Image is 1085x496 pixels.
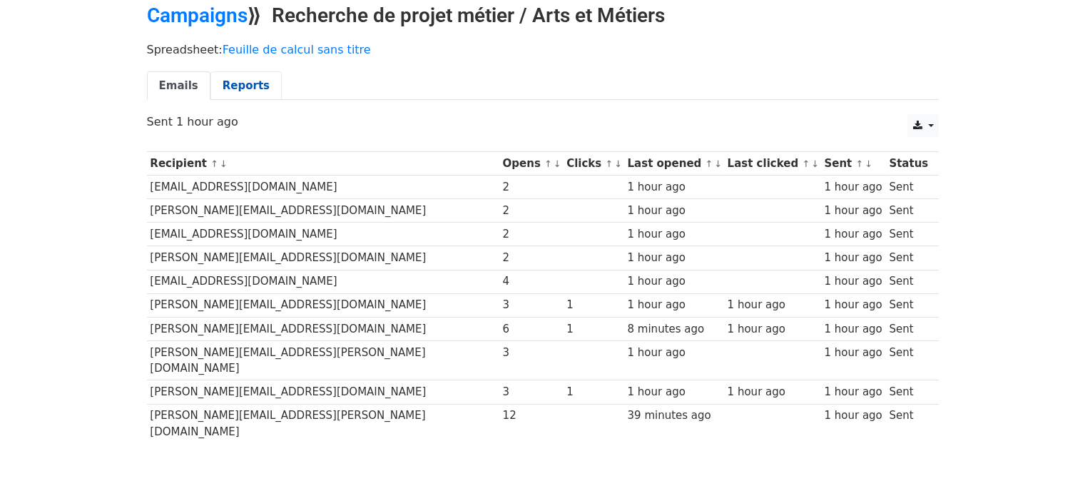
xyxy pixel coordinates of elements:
[885,223,931,246] td: Sent
[627,408,720,424] div: 39 minutes ago
[824,250,882,266] div: 1 hour ago
[210,158,218,169] a: ↑
[627,297,720,313] div: 1 hour ago
[554,158,561,169] a: ↓
[147,380,499,404] td: [PERSON_NAME][EMAIL_ADDRESS][DOMAIN_NAME]
[824,203,882,219] div: 1 hour ago
[714,158,722,169] a: ↓
[885,380,931,404] td: Sent
[705,158,713,169] a: ↑
[503,297,560,313] div: 3
[821,152,886,176] th: Sent
[147,4,248,27] a: Campaigns
[503,321,560,338] div: 6
[627,273,720,290] div: 1 hour ago
[627,203,720,219] div: 1 hour ago
[824,273,882,290] div: 1 hour ago
[210,71,282,101] a: Reports
[147,317,499,340] td: [PERSON_NAME][EMAIL_ADDRESS][DOMAIN_NAME]
[824,345,882,361] div: 1 hour ago
[544,158,552,169] a: ↑
[885,246,931,270] td: Sent
[503,250,560,266] div: 2
[503,408,560,424] div: 12
[824,226,882,243] div: 1 hour ago
[627,321,720,338] div: 8 minutes ago
[811,158,819,169] a: ↓
[147,270,499,293] td: [EMAIL_ADDRESS][DOMAIN_NAME]
[627,226,720,243] div: 1 hour ago
[503,384,560,400] div: 3
[824,179,882,196] div: 1 hour ago
[605,158,613,169] a: ↑
[499,152,564,176] th: Opens
[223,43,371,56] a: Feuille de calcul sans titre
[885,152,931,176] th: Status
[627,345,720,361] div: 1 hour ago
[727,297,817,313] div: 1 hour ago
[147,152,499,176] th: Recipient
[885,176,931,199] td: Sent
[727,321,817,338] div: 1 hour ago
[885,199,931,223] td: Sent
[503,345,560,361] div: 3
[627,384,720,400] div: 1 hour ago
[147,404,499,443] td: [PERSON_NAME][EMAIL_ADDRESS][PERSON_NAME][DOMAIN_NAME]
[614,158,622,169] a: ↓
[147,340,499,380] td: [PERSON_NAME][EMAIL_ADDRESS][PERSON_NAME][DOMAIN_NAME]
[147,71,210,101] a: Emails
[865,158,872,169] a: ↓
[147,114,939,129] p: Sent 1 hour ago
[885,340,931,380] td: Sent
[724,152,821,176] th: Last clicked
[1014,427,1085,496] div: Widget de chat
[802,158,810,169] a: ↑
[147,4,939,28] h2: ⟫ Recherche de projet métier / Arts et Métiers
[885,293,931,317] td: Sent
[824,408,882,424] div: 1 hour ago
[147,246,499,270] td: [PERSON_NAME][EMAIL_ADDRESS][DOMAIN_NAME]
[503,203,560,219] div: 2
[627,250,720,266] div: 1 hour ago
[563,152,623,176] th: Clicks
[727,384,817,400] div: 1 hour ago
[885,404,931,443] td: Sent
[566,297,621,313] div: 1
[503,179,560,196] div: 2
[824,321,882,338] div: 1 hour ago
[147,293,499,317] td: [PERSON_NAME][EMAIL_ADDRESS][DOMAIN_NAME]
[824,297,882,313] div: 1 hour ago
[824,384,882,400] div: 1 hour ago
[566,384,621,400] div: 1
[147,176,499,199] td: [EMAIL_ADDRESS][DOMAIN_NAME]
[147,223,499,246] td: [EMAIL_ADDRESS][DOMAIN_NAME]
[566,321,621,338] div: 1
[855,158,863,169] a: ↑
[147,199,499,223] td: [PERSON_NAME][EMAIL_ADDRESS][DOMAIN_NAME]
[147,42,939,57] p: Spreadsheet:
[885,317,931,340] td: Sent
[624,152,724,176] th: Last opened
[885,270,931,293] td: Sent
[1014,427,1085,496] iframe: Chat Widget
[627,179,720,196] div: 1 hour ago
[503,273,560,290] div: 4
[503,226,560,243] div: 2
[220,158,228,169] a: ↓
